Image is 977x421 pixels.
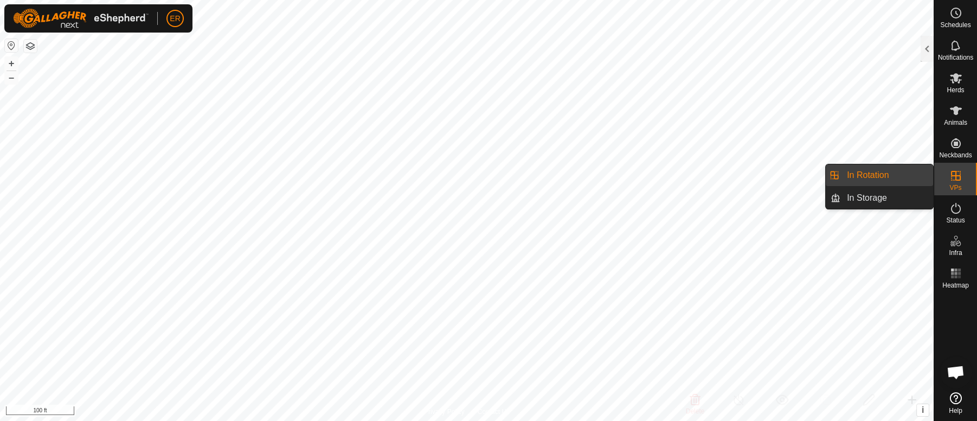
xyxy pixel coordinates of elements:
[13,9,149,28] img: Gallagher Logo
[24,40,37,53] button: Map Layers
[946,217,965,224] span: Status
[944,119,967,126] span: Animals
[5,71,18,84] button: –
[934,388,977,418] a: Help
[5,39,18,52] button: Reset Map
[478,407,510,417] a: Contact Us
[949,184,961,191] span: VPs
[939,152,972,158] span: Neckbands
[949,407,962,414] span: Help
[847,192,887,205] span: In Storage
[5,57,18,70] button: +
[840,164,933,186] a: In Rotation
[922,405,924,414] span: i
[949,250,962,256] span: Infra
[424,407,465,417] a: Privacy Policy
[840,187,933,209] a: In Storage
[938,54,973,61] span: Notifications
[826,164,933,186] li: In Rotation
[940,356,972,388] div: Open chat
[917,404,929,416] button: i
[942,282,969,289] span: Heatmap
[847,169,889,182] span: In Rotation
[170,13,180,24] span: ER
[947,87,964,93] span: Herds
[940,22,970,28] span: Schedules
[826,187,933,209] li: In Storage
